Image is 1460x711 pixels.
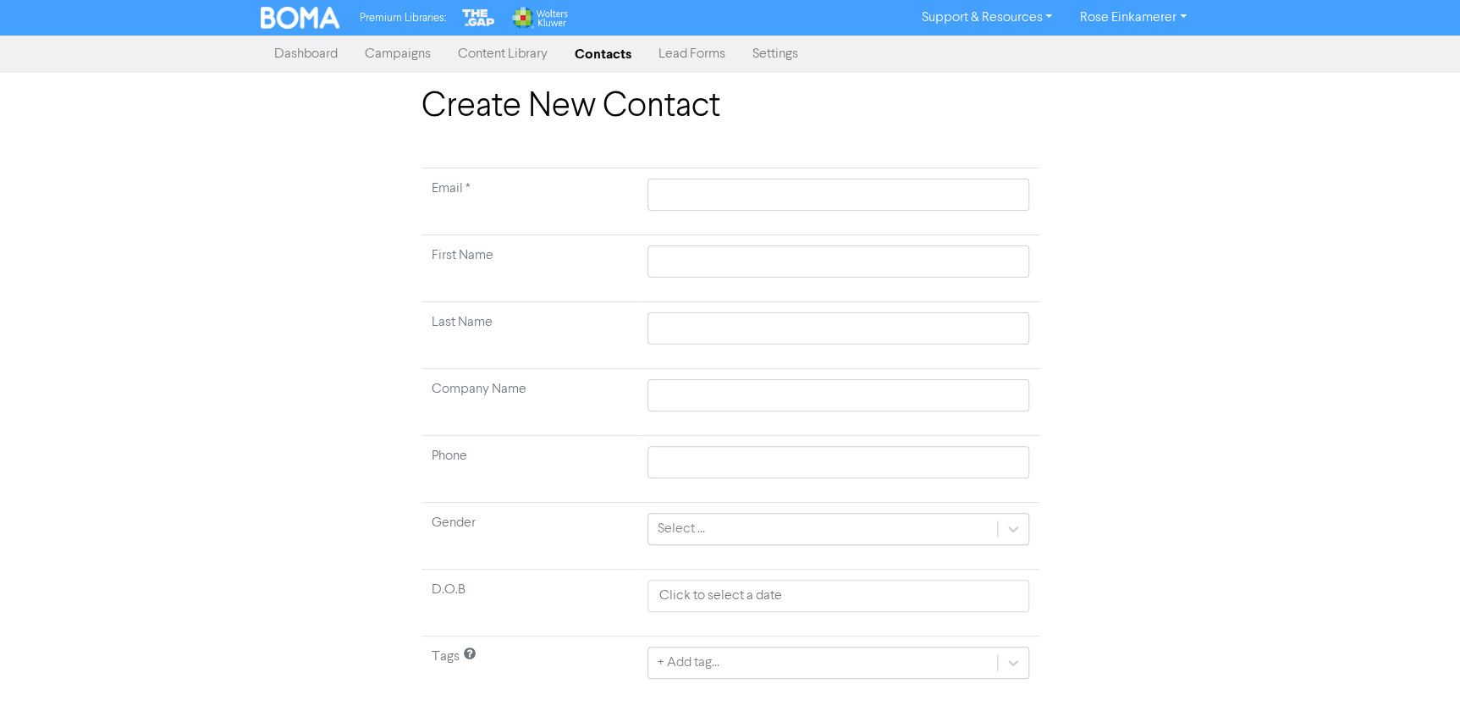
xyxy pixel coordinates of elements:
a: Content Library [444,37,561,71]
a: Support & Resources [907,4,1066,31]
img: Wolters Kluwer [510,7,568,29]
td: First Name [421,235,638,302]
a: Campaigns [351,37,444,71]
td: Phone [421,436,638,503]
a: Settings [739,37,812,71]
td: Required [421,168,638,235]
div: Select ... [657,519,704,539]
td: Gender [421,503,638,570]
img: The Gap [460,7,497,29]
td: Tags [421,637,638,703]
a: Dashboard [261,37,351,71]
span: Premium Libraries: [360,13,446,24]
td: Last Name [421,302,638,369]
td: Company Name [421,369,638,436]
td: D.O.B [421,570,638,637]
input: Click to select a date [647,580,1028,612]
img: BOMA Logo [261,7,340,29]
div: + Add tag... [657,653,719,673]
a: Lead Forms [645,37,739,71]
a: Rose Einkamerer [1066,4,1199,31]
iframe: Chat Widget [1248,528,1460,711]
h1: Create New Contact [421,86,1039,127]
a: Contacts [561,37,645,71]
